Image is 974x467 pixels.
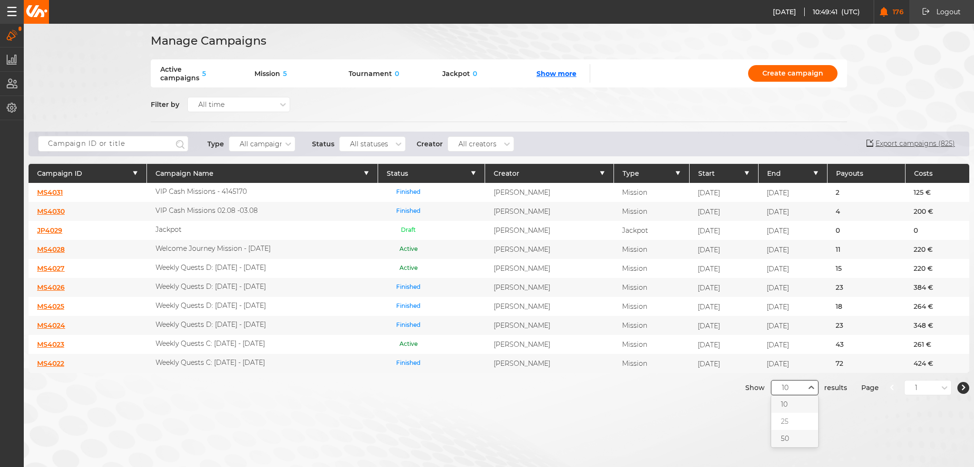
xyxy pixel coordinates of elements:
[771,396,818,413] div: 10
[623,170,639,178] span: Type
[862,135,960,152] button: Export campaigns (825)
[827,221,905,240] div: 0
[827,259,905,278] div: 15
[622,302,647,311] p: Mission
[824,380,847,395] span: results
[37,359,64,368] a: MS4022
[386,207,430,216] p: Finished
[905,354,969,373] div: 424 €
[156,170,214,178] span: Campaign Name
[767,170,781,178] span: End
[494,264,550,273] p: [PERSON_NAME]
[767,208,789,216] span: [DATE]
[836,170,896,178] p: Payouts
[386,359,430,368] p: Finished
[37,170,82,178] span: Campaign ID
[207,140,224,148] p: Type
[771,430,818,447] div: 50
[156,282,266,291] p: Weekly Quests D: [DATE] - [DATE]
[349,69,429,78] div: Tournament
[905,240,969,259] div: 220 €
[767,189,789,197] span: [DATE]
[905,202,969,221] div: 200 €
[386,283,430,292] p: Finished
[386,321,430,330] p: Finished
[494,170,519,178] span: Creator
[698,170,750,178] button: Start
[813,8,841,16] span: 10:49:41
[280,69,287,78] span: 5
[623,170,681,178] button: Type
[622,245,647,254] p: Mission
[827,278,905,297] div: 23
[37,340,64,349] a: MS4023
[387,170,408,178] span: Status
[698,303,720,311] span: [DATE]
[386,226,430,235] p: Draft
[698,208,720,216] span: [DATE]
[698,170,715,178] span: Start
[861,380,879,395] span: Page
[254,69,334,78] div: Mission
[494,207,550,216] p: [PERSON_NAME]
[156,301,266,310] p: Weekly Quests D: [DATE] - [DATE]
[622,283,647,292] p: Mission
[37,321,65,330] a: MS4024
[386,264,430,273] p: Active
[151,32,266,49] h1: Manage Campaigns
[622,226,648,235] p: Jackpot
[156,320,266,329] p: Weekly Quests D: [DATE] - [DATE]
[905,297,969,316] div: 264 €
[387,170,476,178] button: Status
[156,263,266,272] p: Weekly Quests D: [DATE] - [DATE]
[827,183,905,202] div: 2
[156,170,369,178] button: Campaign Name
[37,170,138,178] button: Campaign ID
[160,65,199,82] span: Active campaigns
[827,297,905,316] div: 18
[767,284,789,292] span: [DATE]
[350,140,388,148] div: All statuses
[312,140,334,148] p: Status
[767,265,789,273] span: [DATE]
[622,264,647,273] p: Mission
[494,359,550,368] p: [PERSON_NAME]
[698,265,720,273] span: [DATE]
[698,360,720,368] span: [DATE]
[156,358,265,367] p: Weekly Quests C: [DATE] - [DATE]
[37,283,65,292] a: MS4026
[417,140,443,148] p: Creator
[827,335,905,354] div: 43
[698,227,720,235] span: [DATE]
[494,302,550,311] p: [PERSON_NAME]
[827,354,905,373] div: 72
[767,360,789,368] span: [DATE]
[622,359,647,368] p: Mission
[442,69,522,78] div: Jackpot
[827,316,905,335] div: 23
[37,188,63,197] a: MS4031
[767,227,789,235] span: [DATE]
[767,170,818,178] button: End
[156,244,271,253] p: Welcome Journey Mission - [DATE]
[392,69,399,78] span: 0
[698,284,720,292] span: [DATE]
[494,283,550,292] p: [PERSON_NAME]
[888,8,904,16] span: 176
[771,413,818,430] div: 25
[767,341,789,349] span: [DATE]
[37,226,62,235] a: JP4029
[773,8,805,16] span: [DATE]
[905,335,969,354] div: 261 €
[698,246,720,254] span: [DATE]
[905,316,969,335] div: 348 €
[198,101,224,109] div: All time
[458,140,497,148] div: All creators
[905,183,969,202] div: 125 €
[494,188,550,197] p: [PERSON_NAME]
[494,226,550,235] p: [PERSON_NAME]
[37,207,65,216] a: MS4030
[25,5,48,17] img: Unibo
[470,69,477,78] span: 0
[494,340,550,349] p: [PERSON_NAME]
